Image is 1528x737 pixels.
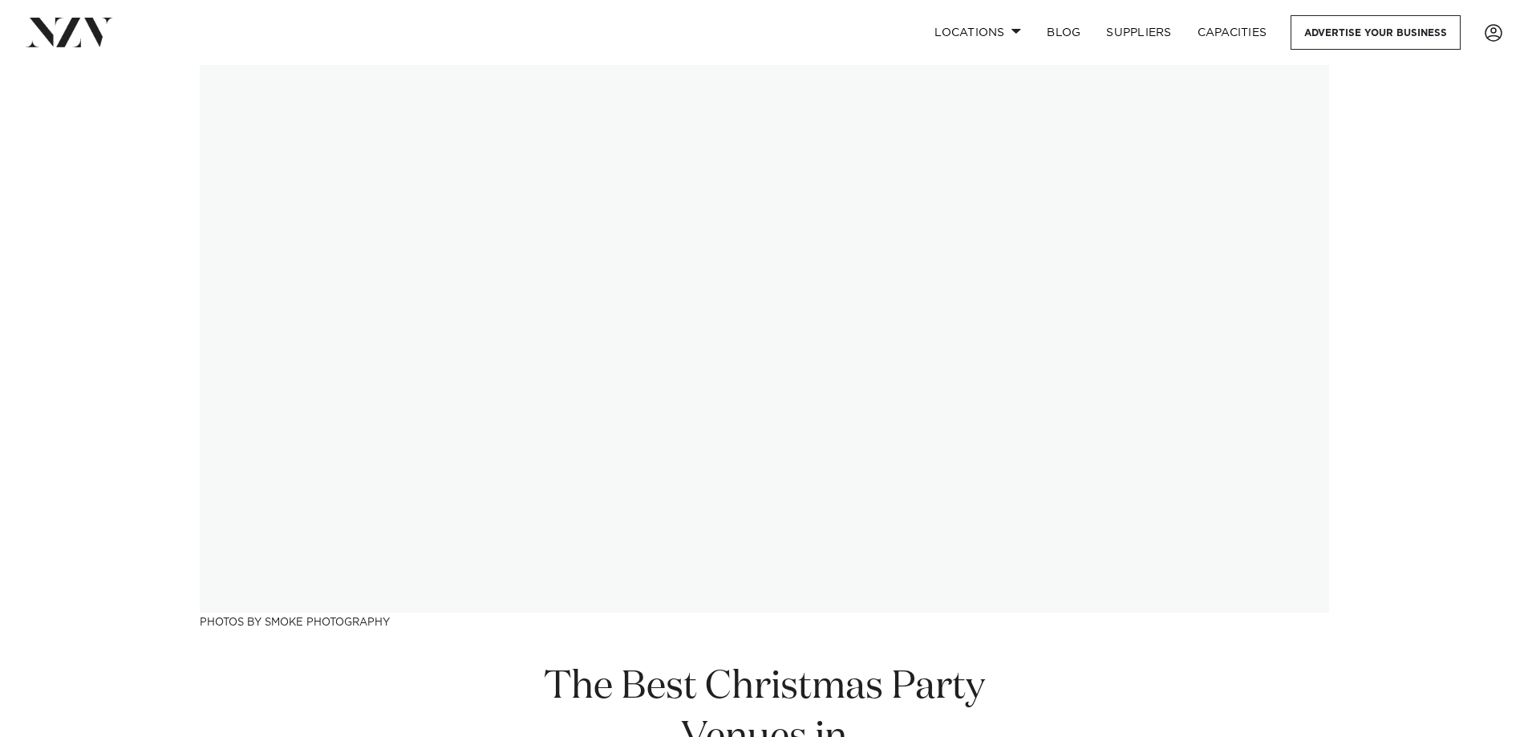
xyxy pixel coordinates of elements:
[1093,15,1184,50] a: SUPPLIERS
[922,15,1034,50] a: Locations
[1291,15,1461,50] a: Advertise your business
[26,18,113,47] img: nzv-logo.png
[200,613,1329,630] h3: Photos by Smoke Photography
[1034,15,1093,50] a: BLOG
[1185,15,1280,50] a: Capacities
